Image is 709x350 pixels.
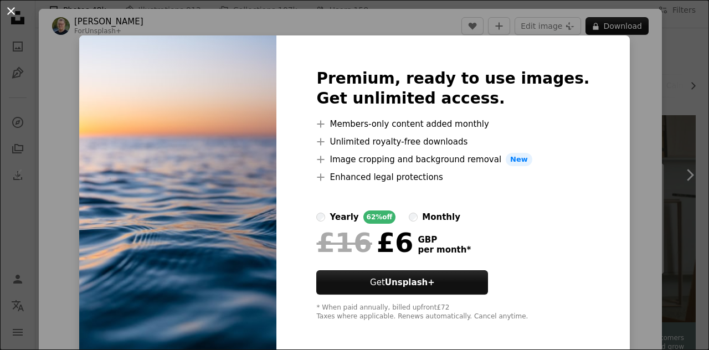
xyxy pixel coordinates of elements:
strong: Unsplash+ [385,277,435,287]
li: Enhanced legal protections [316,171,589,184]
span: New [506,153,532,166]
div: yearly [330,210,358,224]
span: £16 [316,228,372,257]
li: Unlimited royalty-free downloads [316,135,589,148]
span: GBP [418,235,471,245]
li: Members-only content added monthly [316,117,589,131]
div: * When paid annually, billed upfront £72 Taxes where applicable. Renews automatically. Cancel any... [316,303,589,321]
input: monthly [409,213,418,222]
li: Image cropping and background removal [316,153,589,166]
div: 62% off [363,210,396,224]
button: GetUnsplash+ [316,270,488,295]
input: yearly62%off [316,213,325,222]
div: £6 [316,228,413,257]
div: monthly [422,210,460,224]
h2: Premium, ready to use images. Get unlimited access. [316,69,589,109]
span: per month * [418,245,471,255]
